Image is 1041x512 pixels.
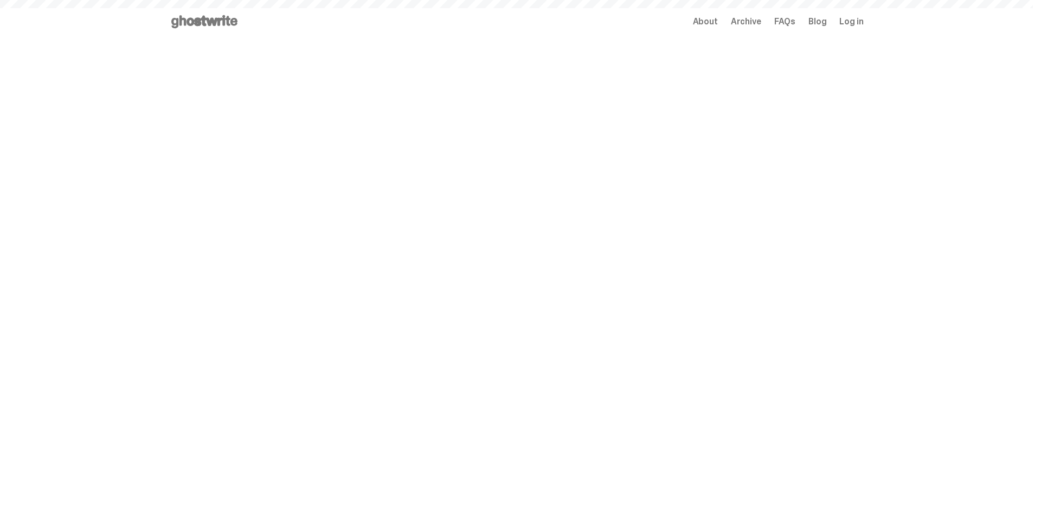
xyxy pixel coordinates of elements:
[731,17,761,26] a: Archive
[693,17,718,26] a: About
[808,17,826,26] a: Blog
[774,17,795,26] a: FAQs
[839,17,863,26] a: Log in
